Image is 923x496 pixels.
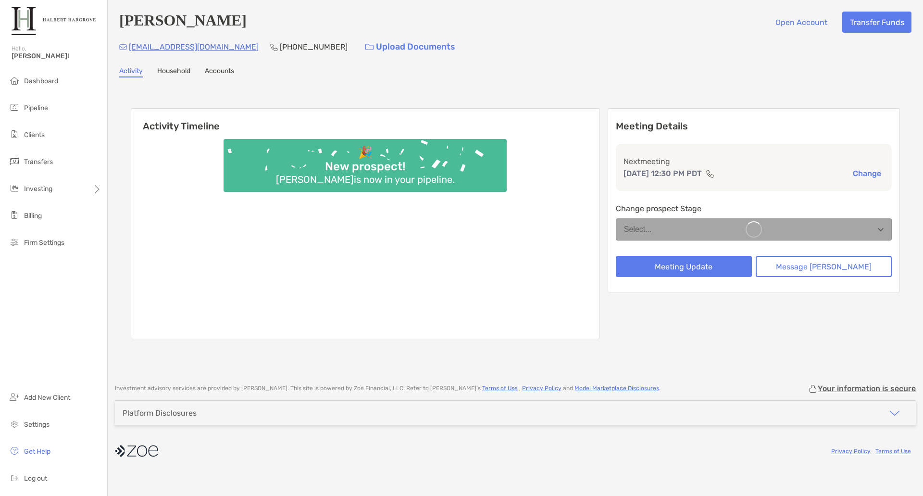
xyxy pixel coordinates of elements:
a: Accounts [205,67,234,77]
p: [EMAIL_ADDRESS][DOMAIN_NAME] [129,41,259,53]
p: Your information is secure [818,384,916,393]
img: company logo [115,440,158,462]
span: Clients [24,131,45,139]
div: Platform Disclosures [123,408,197,418]
a: Privacy Policy [831,448,871,455]
img: Zoe Logo [12,4,96,38]
button: Transfer Funds [842,12,911,33]
img: transfers icon [9,155,20,167]
p: [PHONE_NUMBER] [280,41,348,53]
span: Settings [24,420,50,429]
img: add_new_client icon [9,391,20,403]
a: Activity [119,67,143,77]
div: [PERSON_NAME] is now in your pipeline. [272,174,459,185]
img: logout icon [9,472,20,483]
img: firm-settings icon [9,236,20,248]
img: dashboard icon [9,75,20,86]
p: Investment advisory services are provided by [PERSON_NAME] . This site is powered by Zoe Financia... [115,385,661,392]
h6: Activity Timeline [131,109,599,132]
span: Get Help [24,447,50,456]
p: Next meeting [624,155,884,167]
div: 🎉 [354,146,376,160]
div: New prospect! [321,160,409,174]
button: Message [PERSON_NAME] [756,256,892,277]
button: Change [850,168,884,178]
span: [PERSON_NAME]! [12,52,101,60]
button: Meeting Update [616,256,752,277]
p: Meeting Details [616,120,892,132]
a: Upload Documents [359,37,461,57]
span: Log out [24,474,47,483]
a: Household [157,67,190,77]
span: Investing [24,185,52,193]
h4: [PERSON_NAME] [119,12,247,33]
span: Add New Client [24,394,70,402]
img: Phone Icon [270,43,278,51]
img: pipeline icon [9,102,20,113]
img: investing icon [9,182,20,194]
span: Transfers [24,158,53,166]
span: Firm Settings [24,239,64,247]
img: communication type [706,170,714,178]
p: Change prospect Stage [616,203,892,215]
img: icon arrow [889,407,900,419]
a: Model Marketplace Disclosures [574,385,659,392]
p: [DATE] 12:30 PM PDT [624,167,702,179]
button: Open Account [768,12,835,33]
img: get-help icon [9,445,20,457]
img: clients icon [9,128,20,140]
a: Terms of Use [875,448,911,455]
a: Privacy Policy [522,385,561,392]
img: settings icon [9,418,20,430]
span: Pipeline [24,104,48,112]
img: billing icon [9,209,20,221]
a: Terms of Use [482,385,518,392]
span: Dashboard [24,77,58,85]
img: Email Icon [119,44,127,50]
img: button icon [365,44,374,51]
span: Billing [24,212,42,220]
